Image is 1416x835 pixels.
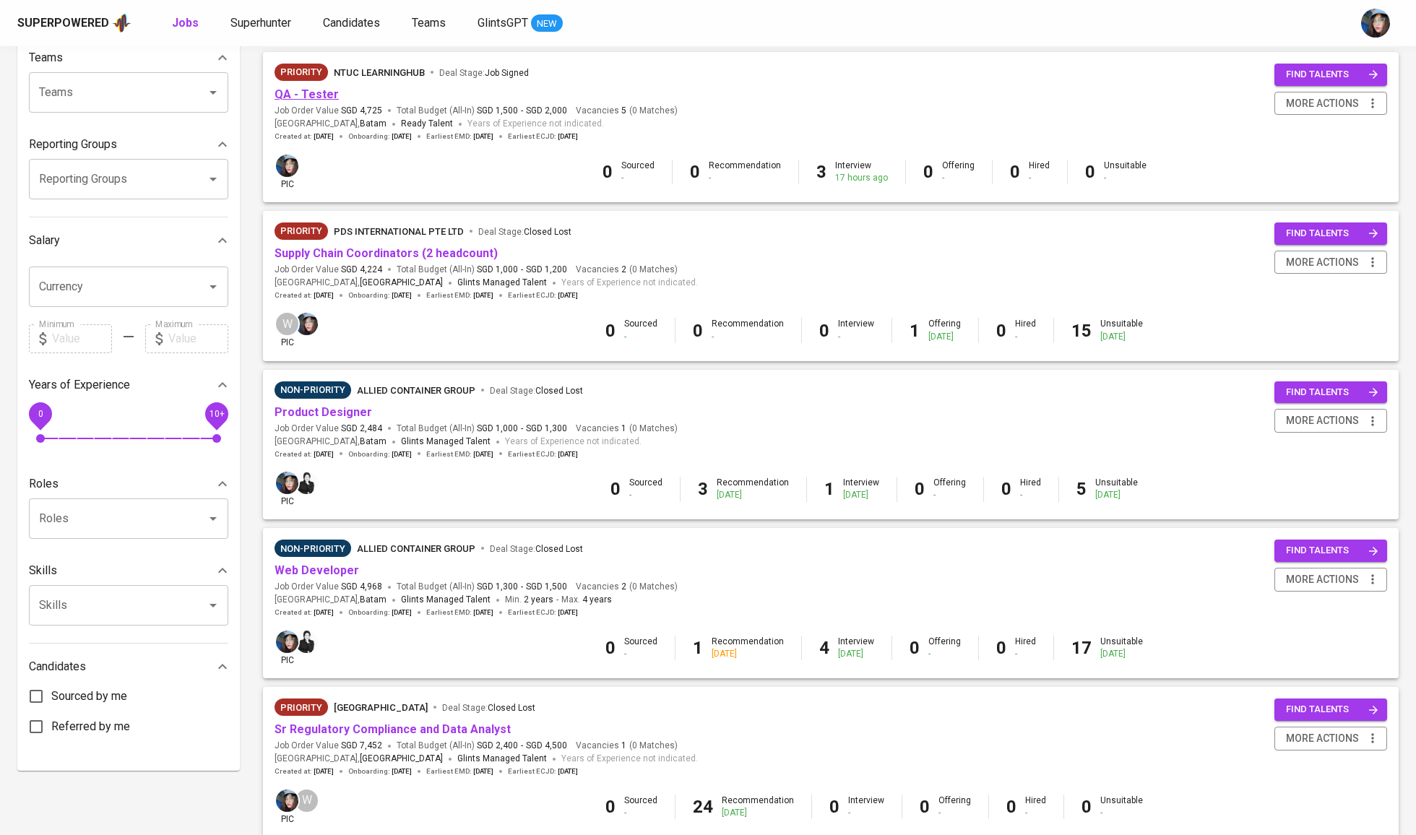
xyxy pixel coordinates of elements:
div: Unsuitable [1095,477,1138,501]
span: - [521,423,523,435]
div: Candidates [29,652,228,681]
b: 4 [819,638,829,658]
div: - [629,489,662,501]
b: 0 [603,162,613,182]
span: [DATE] [314,766,334,776]
p: Reporting Groups [29,136,117,153]
p: Salary [29,232,60,249]
span: Priority [275,224,328,238]
img: diazagista@glints.com [276,155,298,177]
span: 10+ [209,408,224,418]
span: Earliest ECJD : [508,449,578,459]
span: [DATE] [392,449,412,459]
b: 0 [1006,797,1016,817]
span: Non-Priority [275,542,351,556]
b: 15 [1071,321,1092,341]
span: Deal Stage : [442,703,535,713]
span: 1 [619,740,626,752]
span: Batam [360,117,387,131]
div: Offering [928,318,961,342]
div: - [1104,172,1147,184]
div: [DATE] [838,648,874,660]
span: Earliest EMD : [426,766,493,776]
b: 0 [1001,479,1011,499]
button: Open [203,82,223,103]
div: Offering [938,795,971,819]
span: 0 [38,408,43,418]
div: Interview [838,636,874,660]
span: [GEOGRAPHIC_DATA] , [275,435,387,449]
div: Client Priority, More Profiles Required [275,698,328,716]
span: Total Budget (All-In) [397,581,567,593]
div: - [712,331,784,343]
span: - [521,264,523,276]
div: Unsuitable [1104,160,1147,184]
span: more actions [1286,95,1359,113]
span: SGD 2,000 [526,105,567,117]
p: Years of Experience [29,376,130,394]
button: more actions [1274,409,1387,433]
div: [DATE] [1100,331,1143,343]
a: Teams [412,14,449,33]
span: Total Budget (All-In) [397,740,567,752]
img: diazagista@glints.com [276,472,298,494]
span: Earliest ECJD : [508,131,578,142]
span: - [521,105,523,117]
span: [DATE] [392,766,412,776]
span: Earliest ECJD : [508,290,578,300]
a: Jobs [172,14,202,33]
button: find talents [1274,698,1387,721]
span: find talents [1286,701,1378,718]
div: Offering [928,636,961,660]
span: Job Signed [485,68,529,78]
div: Unsuitable [1100,636,1143,660]
span: Total Budget (All-In) [397,264,567,276]
span: 2 [619,264,626,276]
div: [DATE] [1100,648,1143,660]
b: 3 [816,162,826,182]
div: - [933,489,966,501]
button: Open [203,595,223,615]
b: 0 [920,797,930,817]
span: GlintsGPT [478,16,528,30]
span: NTUC LearningHub [334,67,425,78]
span: Superhunter [230,16,291,30]
div: Sourced [629,477,662,501]
div: - [1015,331,1036,343]
div: [DATE] [717,489,789,501]
span: [DATE] [558,449,578,459]
span: [GEOGRAPHIC_DATA] , [275,276,443,290]
span: [DATE] [473,290,493,300]
span: Allied Container Group [357,385,475,396]
span: Closed Lost [535,386,583,396]
span: SGD 1,300 [526,423,567,435]
span: SGD 2,400 [477,740,518,752]
div: - [1020,489,1041,501]
span: 1 [619,423,626,435]
b: 0 [605,797,616,817]
span: SGD 4,500 [526,740,567,752]
b: 0 [996,638,1006,658]
div: Interview [835,160,888,184]
div: Sourced [621,160,655,184]
div: Recommendation [709,160,781,184]
div: [DATE] [843,489,879,501]
span: SGD 1,500 [526,581,567,593]
b: 5 [1076,479,1087,499]
button: find talents [1274,64,1387,86]
div: Hired [1015,318,1036,342]
b: 0 [605,638,616,658]
span: SGD 1,000 [477,264,518,276]
div: - [938,807,971,819]
span: [DATE] [314,131,334,142]
div: Recommendation [712,636,784,660]
span: NEW [531,17,563,31]
div: Hired [1029,160,1050,184]
span: Created at : [275,449,334,459]
span: Batam [360,435,387,449]
div: pic [275,629,300,667]
span: Max. [561,594,612,605]
span: [GEOGRAPHIC_DATA] [334,702,428,713]
span: Closed Lost [535,544,583,554]
div: pic [275,311,300,349]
